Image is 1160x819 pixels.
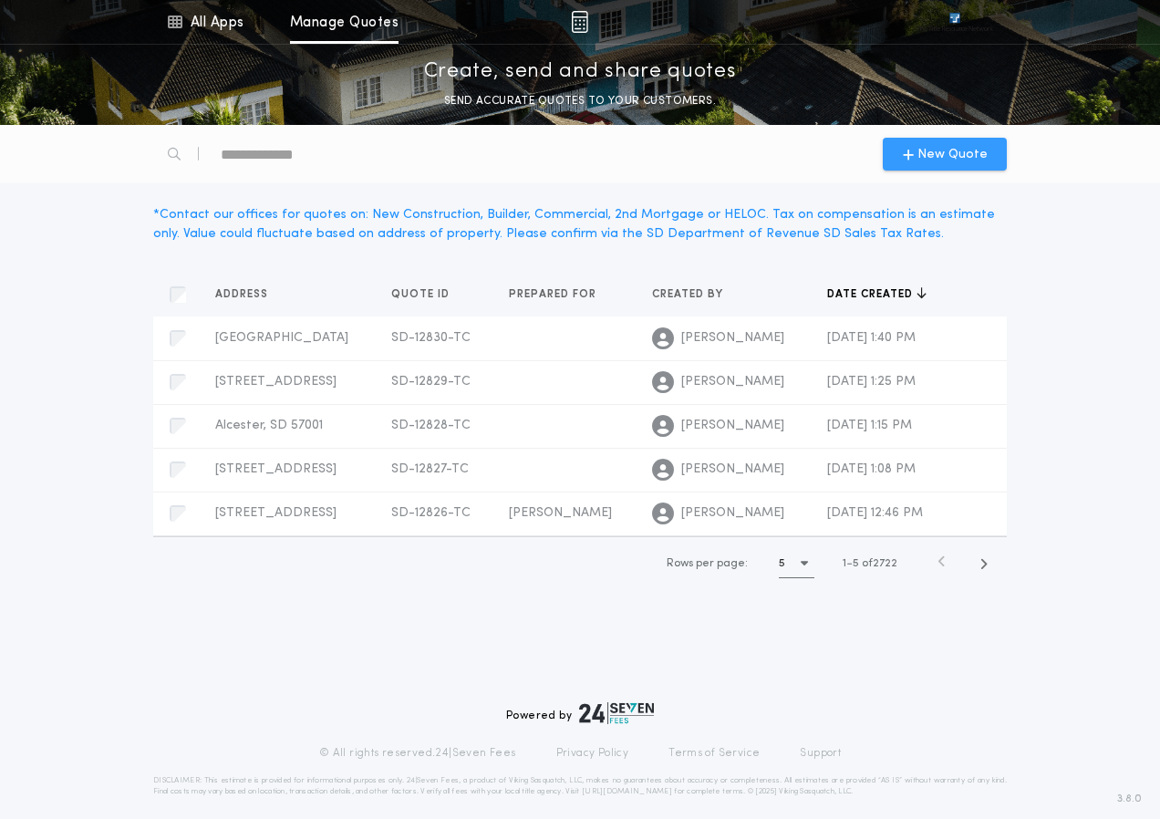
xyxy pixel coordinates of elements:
span: [STREET_ADDRESS] [215,462,337,476]
p: Create, send and share quotes [424,57,737,87]
span: Created by [652,287,727,302]
a: [URL][DOMAIN_NAME] [582,788,672,795]
span: [STREET_ADDRESS] [215,375,337,389]
span: Address [215,287,272,302]
span: [PERSON_NAME] [681,461,784,479]
a: Terms of Service [668,746,760,761]
button: Address [215,285,282,304]
span: Prepared for [509,287,600,302]
a: Privacy Policy [556,746,629,761]
button: New Quote [883,138,1007,171]
img: logo [579,702,654,724]
div: Powered by [506,702,654,724]
button: 5 [779,549,814,578]
span: Alcester, SD 57001 [215,419,323,432]
span: [GEOGRAPHIC_DATA] [215,331,348,345]
img: vs-icon [917,13,993,31]
span: [PERSON_NAME] [509,506,612,520]
span: SD-12827-TC [391,462,469,476]
span: [PERSON_NAME] [681,417,784,435]
a: Support [800,746,841,761]
span: [DATE] 1:25 PM [827,375,916,389]
span: 1 [843,558,846,569]
span: SD-12828-TC [391,419,471,432]
span: [STREET_ADDRESS] [215,506,337,520]
span: New Quote [917,145,988,164]
span: SD-12826-TC [391,506,471,520]
span: of 2722 [862,555,897,572]
p: © All rights reserved. 24|Seven Fees [319,746,516,761]
span: SD-12829-TC [391,375,471,389]
span: 5 [853,558,859,569]
span: [PERSON_NAME] [681,373,784,391]
h1: 5 [779,555,785,573]
span: [DATE] 12:46 PM [827,506,923,520]
p: SEND ACCURATE QUOTES TO YOUR CUSTOMERS. [444,92,716,110]
span: SD-12830-TC [391,331,471,345]
div: * Contact our offices for quotes on: New Construction, Builder, Commercial, 2nd Mortgage or HELOC... [153,205,1007,244]
span: [DATE] 1:40 PM [827,331,916,345]
span: [PERSON_NAME] [681,504,784,523]
button: Created by [652,285,737,304]
span: [DATE] 1:08 PM [827,462,916,476]
button: Quote ID [391,285,463,304]
span: 3.8.0 [1117,791,1142,807]
p: DISCLAIMER: This estimate is provided for informational purposes only. 24|Seven Fees, a product o... [153,775,1007,797]
span: [DATE] 1:15 PM [827,419,912,432]
span: Rows per page: [667,558,748,569]
img: img [571,11,588,33]
span: Quote ID [391,287,453,302]
span: [PERSON_NAME] [681,329,784,347]
span: Date created [827,287,917,302]
button: Date created [827,285,927,304]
